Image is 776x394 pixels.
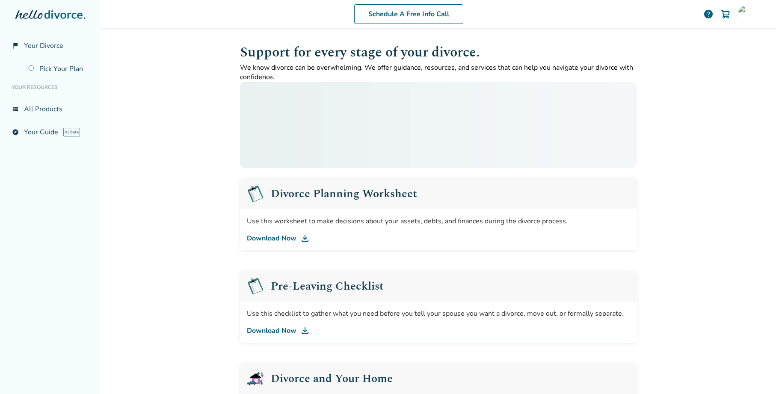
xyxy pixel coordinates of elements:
[271,373,393,384] h2: Divorce and Your Home
[7,79,94,96] li: Your Resources
[7,36,94,56] a: flag_2Your Divorce
[247,326,630,336] a: Download Now
[271,188,417,199] h2: Divorce Planning Worksheet
[240,42,637,63] h1: Support for every stage of your divorce.
[738,6,755,23] img: Demo Divorce
[12,106,19,113] span: view_list
[247,308,630,319] div: Use this checklist to gather what you need before you tell your spouse you want a divorce, move o...
[7,99,94,119] a: view_listAll Products
[247,185,264,202] img: Pre-Leaving Checklist
[300,233,310,243] img: DL
[23,59,94,79] a: Pick Your Plan
[24,41,63,50] span: Your Divorce
[247,278,264,295] img: Pre-Leaving Checklist
[12,129,19,136] span: explore
[247,370,264,387] img: Divorce and Your Home
[247,216,630,226] div: Use this worksheet to make decisions about your assets, debts, and finances during the divorce pr...
[703,9,714,19] a: help
[7,122,94,142] a: exploreYour GuideAI beta
[240,63,637,82] p: We know divorce can be overwhelming. We offer guidance, resources, and services that can help you...
[247,233,630,243] a: Download Now
[12,42,19,49] span: flag_2
[63,128,80,136] span: AI beta
[354,4,463,24] a: Schedule A Free Info Call
[300,326,310,336] img: DL
[720,9,731,19] img: Cart
[271,281,384,292] h2: Pre-Leaving Checklist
